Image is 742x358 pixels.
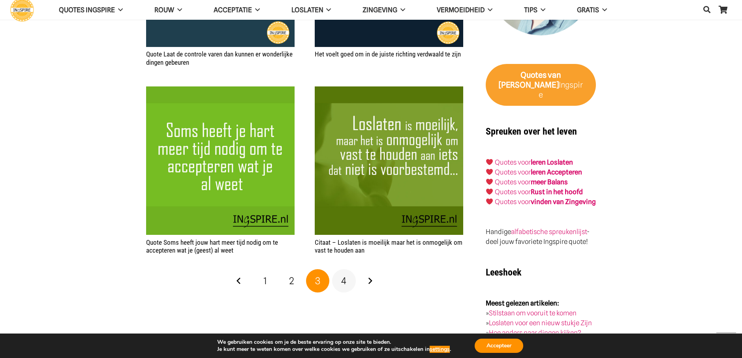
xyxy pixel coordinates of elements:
[577,6,599,14] span: GRATIS
[289,275,294,287] span: 2
[489,329,581,337] a: Hoe anders naar dingen kijken?
[495,168,531,176] a: Quotes voor
[59,6,115,14] span: QUOTES INGSPIRE
[531,188,583,196] strong: Rust in het hoofd
[495,198,596,206] a: Quotes voorvinden van Zingeving
[524,6,537,14] span: TIPS
[146,87,295,95] a: Quote Soms heeft jouw hart meer tijd nodig om te accepteren wat je (geest) al weet
[146,50,293,66] a: Quote Laat de controle varen dan kunnen er wonderlijke dingen gebeuren
[489,309,577,317] a: Stilstaan om vooruit te komen
[437,6,485,14] span: VERMOEIDHEID
[315,238,462,254] a: Citaat – Loslaten is moeilijk maar het is onmogelijk om vast te houden aan
[486,159,493,165] img: ❤
[315,275,320,287] span: 3
[291,6,323,14] span: Loslaten
[332,269,356,293] a: Pagina 4
[699,0,715,19] a: Zoeken
[280,269,303,293] a: Pagina 2
[315,87,463,95] a: Citaat – Loslaten is moeilijk maar het is onmogelijk om vast te houden aan
[486,227,596,247] p: Handige - deel jouw favoriete Ingspire quote!
[537,6,545,13] span: TIPS Menu
[306,269,330,293] span: Pagina 3
[217,346,451,353] p: Je kunt meer te weten komen over welke cookies we gebruiken of ze uitschakelen in .
[520,70,547,80] strong: Quotes
[531,178,568,186] strong: meer Balans
[716,332,736,352] a: Terug naar top
[217,339,451,346] p: We gebruiken cookies om je de beste ervaring op onze site te bieden.
[315,50,461,58] a: Het voelt goed om in de juiste richting verdwaald te zijn
[174,6,182,13] span: ROUW Menu
[511,228,587,236] a: alfabetische spreukenlijst
[486,64,596,106] a: Quotes van [PERSON_NAME]Ingspire
[495,188,583,196] a: Quotes voorRust in het hoofd
[315,86,463,235] img: Mooie spreuk over loslaten
[531,198,596,206] strong: vinden van Zingeving
[531,168,582,176] a: leren Accepteren
[486,298,596,338] p: » » »
[486,198,493,205] img: ❤
[486,299,559,307] strong: Meest gelezen artikelen:
[323,6,331,13] span: Loslaten Menu
[263,275,267,287] span: 1
[115,6,123,13] span: QUOTES INGSPIRE Menu
[430,346,450,353] button: settings
[486,267,521,278] strong: Leeshoek
[499,70,561,90] strong: van [PERSON_NAME]
[486,126,577,137] strong: Spreuken over het leven
[486,169,493,175] img: ❤
[397,6,405,13] span: Zingeving Menu
[489,319,592,327] a: Loslaten voor een nieuw stukje Zijn
[254,269,277,293] a: Pagina 1
[485,6,492,13] span: VERMOEIDHEID Menu
[531,158,573,166] a: leren Loslaten
[475,339,523,353] button: Accepteer
[252,6,260,13] span: Acceptatie Menu
[154,6,174,14] span: ROUW
[214,6,252,14] span: Acceptatie
[495,158,531,166] a: Quotes voor
[146,86,295,235] img: Quote: Soms heeft jouw hart meer tijd nodig om te accepteren wat je (geest) al weet
[495,178,568,186] a: Quotes voormeer Balans
[146,238,278,254] a: Quote Soms heeft jouw hart meer tijd nodig om te accepteren wat je (geest) al weet
[486,188,493,195] img: ❤
[363,6,397,14] span: Zingeving
[341,275,346,287] span: 4
[599,6,607,13] span: GRATIS Menu
[486,178,493,185] img: ❤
